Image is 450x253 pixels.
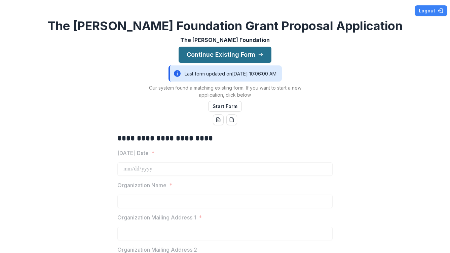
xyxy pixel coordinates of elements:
button: pdf-download [226,114,237,125]
p: [DATE] Date [117,149,149,157]
h2: The [PERSON_NAME] Foundation Grant Proposal Application [48,19,403,33]
p: The [PERSON_NAME] Foundation [180,36,270,44]
p: Our system found a matching existing form. If you want to start a new application, click below. [141,84,309,98]
p: Organization Mailing Address 1 [117,213,196,221]
p: Organization Name [117,181,166,189]
button: Continue Existing Form [179,47,271,63]
button: word-download [213,114,224,125]
button: Start Form [208,101,242,112]
button: Logout [415,5,447,16]
div: Last form updated on [DATE] 10:06:00 AM [168,65,282,82]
